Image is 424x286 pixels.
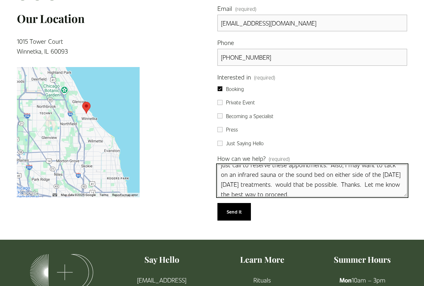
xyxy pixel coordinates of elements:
[318,254,407,265] h4: Summer Hours
[226,85,244,93] span: Booking
[217,72,251,82] span: Interested in
[217,254,307,265] h4: Learn More
[17,11,140,26] h3: Our Location
[217,4,232,13] span: Email
[61,193,96,197] span: Map data ©2025 Google
[82,102,91,114] div: Sole + Luna Wellness 1015 Tower Court Winnetka, IL, 60093, United States
[53,193,57,197] button: Keyboard shortcuts
[18,189,40,197] a: Open this area in Google Maps (opens a new window)
[254,73,275,82] span: (required)
[217,100,223,105] input: Private Event
[217,154,266,163] span: How can we help?
[217,141,223,146] input: Just Saying Hello
[227,208,242,215] span: Send It
[269,155,290,163] span: (required)
[226,112,274,120] span: Becoming a Specialist
[17,37,68,55] a: 1015 Tower CourtWinnetka, IL 60093
[217,113,223,118] input: Becoming a Specialist
[99,193,108,197] a: Terms
[253,275,271,285] a: Rituals
[217,38,234,48] span: Phone
[217,86,223,91] input: Booking
[112,193,138,197] a: Report a map error
[117,254,207,265] h4: Say Hello
[217,127,223,132] input: Press
[226,139,264,147] span: Just Saying Hello
[217,165,407,197] textarea: Hi, I'll be in town the [DATE]-[DATE], and I was hoping to book a number of services. [DATE][DATE...
[217,203,251,221] button: Send ItSend It
[340,276,352,284] strong: Mon
[18,189,40,197] img: Google
[226,125,238,134] span: Press
[226,98,255,107] span: Private Event
[235,5,256,13] span: (required)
